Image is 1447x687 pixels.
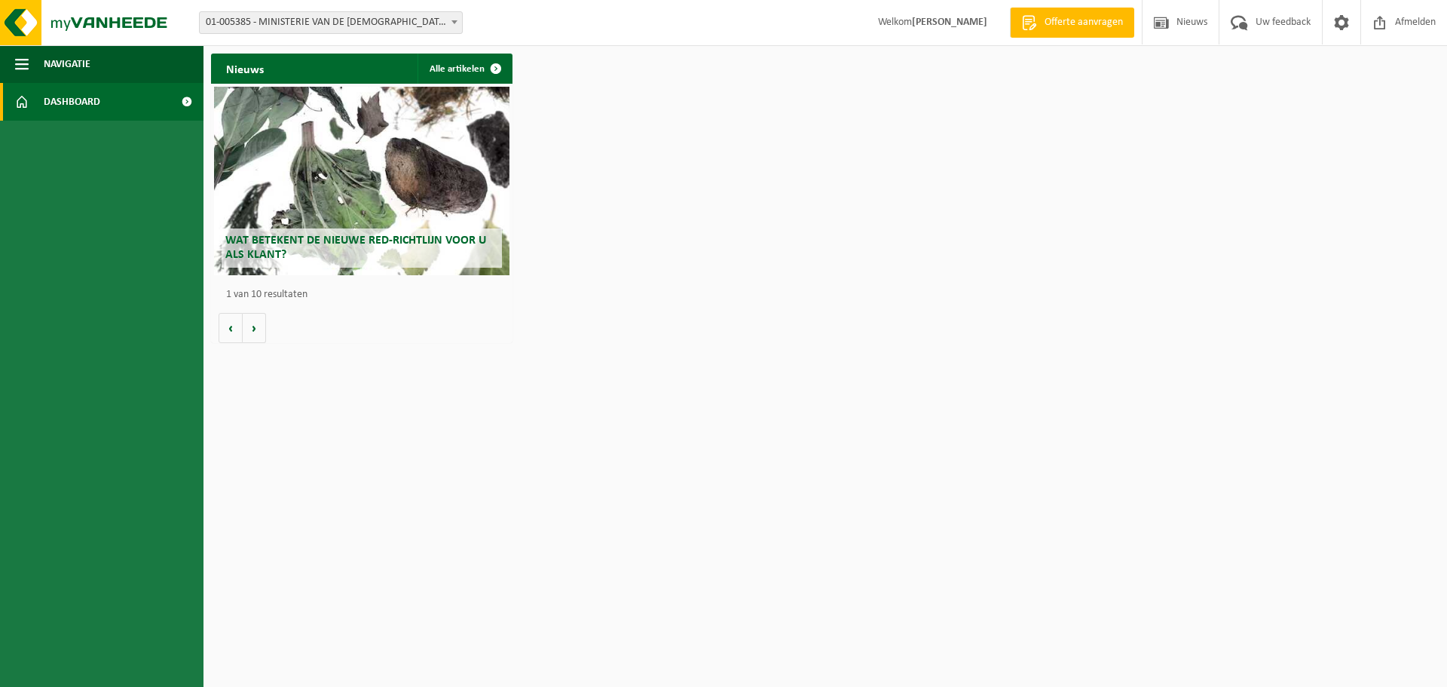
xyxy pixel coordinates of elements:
[44,83,100,121] span: Dashboard
[1041,15,1127,30] span: Offerte aanvragen
[199,11,463,34] span: 01-005385 - MINISTERIE VAN DE VLAAMSE GEMEENSCHAP - SINT-MICHIELS
[44,45,90,83] span: Navigatie
[214,87,509,275] a: Wat betekent de nieuwe RED-richtlijn voor u als klant?
[211,54,279,83] h2: Nieuws
[226,290,505,300] p: 1 van 10 resultaten
[912,17,987,28] strong: [PERSON_NAME]
[1010,8,1134,38] a: Offerte aanvragen
[225,235,486,261] span: Wat betekent de nieuwe RED-richtlijn voor u als klant?
[200,12,462,33] span: 01-005385 - MINISTERIE VAN DE VLAAMSE GEMEENSCHAP - SINT-MICHIELS
[219,313,243,343] button: Vorige
[418,54,511,84] a: Alle artikelen
[243,313,266,343] button: Volgende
